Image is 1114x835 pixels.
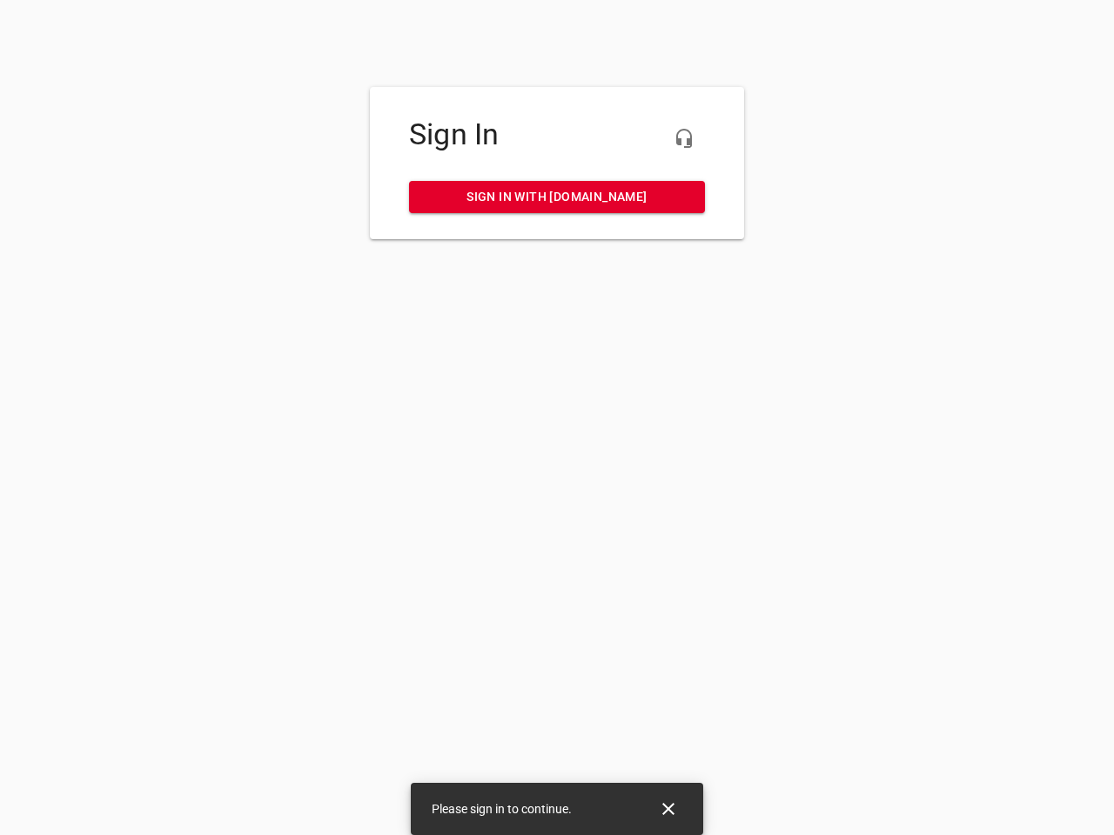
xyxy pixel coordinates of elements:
[423,186,691,208] span: Sign in with [DOMAIN_NAME]
[432,802,572,816] span: Please sign in to continue.
[663,117,705,159] button: Live Chat
[648,788,689,830] button: Close
[409,181,705,213] a: Sign in with [DOMAIN_NAME]
[409,117,705,152] h4: Sign In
